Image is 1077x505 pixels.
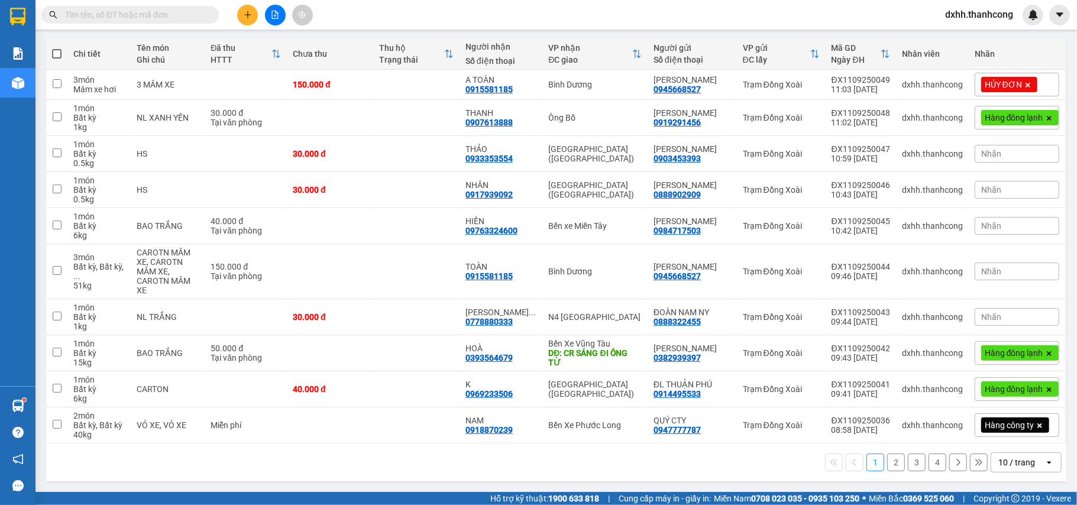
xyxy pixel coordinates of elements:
img: icon-new-feature [1028,9,1039,20]
div: Bất kỳ [73,384,125,394]
div: [GEOGRAPHIC_DATA] ([GEOGRAPHIC_DATA]) [548,180,641,199]
div: Số điện thoại [654,55,731,64]
img: warehouse-icon [12,400,24,412]
div: 0778880333 [465,317,513,326]
div: 0903453393 [654,154,701,163]
div: ĐC giao [548,55,632,64]
div: NGUYỄN VĂN NGUYÊN [654,144,731,154]
div: 51 kg [73,281,125,290]
span: ⚪️ [862,496,866,501]
div: 2 món [73,411,125,420]
span: Hàng công ty [985,420,1034,430]
div: ĐX1109250045 [832,216,890,226]
div: Bất kỳ, Bất kỳ, Bất kỳ [73,262,125,281]
div: CARTON [137,384,199,394]
div: THANH [465,108,537,118]
div: Nhân viên [902,49,963,59]
button: plus [237,5,258,25]
div: 0915581185 [465,85,513,94]
div: A TOÀN [465,75,537,85]
div: 30.000 đ [293,312,367,322]
div: NL TRẮNG [137,312,199,322]
button: 3 [908,454,926,471]
div: 1 món [73,375,125,384]
div: Trạm Đồng Xoài [743,348,820,358]
div: NAM [465,416,537,425]
div: Bến Xe Vũng Tàu [548,339,641,348]
div: 0917939092 [465,190,513,199]
div: HIỀN [465,216,537,226]
div: 150.000 đ [211,262,281,271]
svg: open [1044,458,1054,467]
div: dxhh.thanhcong [902,221,963,231]
div: Trạm Đồng Xoài [743,113,820,122]
div: 3 món [73,75,125,85]
div: TOÀN [465,262,537,271]
div: dxhh.thanhcong [902,267,963,276]
div: Tại văn phòng [211,271,281,281]
div: NHÂN [465,180,537,190]
th: Toggle SortBy [826,38,896,70]
div: 30.000 đ [211,108,281,118]
div: 0393564679 [465,353,513,362]
div: Đã thu [211,43,271,53]
div: Trạm Đồng Xoài [743,312,820,322]
div: [GEOGRAPHIC_DATA] ([GEOGRAPHIC_DATA]) [548,380,641,399]
div: N4 [GEOGRAPHIC_DATA] [548,312,641,322]
div: 40 kg [73,430,125,439]
span: plus [244,11,252,19]
div: 0919291456 [654,118,701,127]
div: Bất kỳ [73,221,125,231]
span: caret-down [1055,9,1065,20]
div: Người nhận [465,42,537,51]
img: warehouse-icon [12,77,24,89]
span: message [12,480,24,491]
div: HOÀ [465,344,537,353]
div: 1 món [73,212,125,221]
div: ĐC lấy [743,55,810,64]
div: 1 món [73,176,125,185]
span: Hàng đông lạnh [985,112,1043,123]
div: Tại văn phòng [211,353,281,362]
div: HS [137,149,199,158]
div: 6 kg [73,394,125,403]
div: Ghi chú [137,55,199,64]
div: 0382939397 [654,353,701,362]
button: 1 [866,454,884,471]
div: Trạng thái [379,55,444,64]
div: 11:03 [DATE] [832,85,890,94]
div: Bến xe Miền Tây [548,221,641,231]
div: 3 món [73,252,125,262]
th: Toggle SortBy [373,38,460,70]
div: 1 kg [73,322,125,331]
div: Mã GD [832,43,881,53]
div: Tại văn phòng [211,226,281,235]
div: 09:44 [DATE] [832,317,890,326]
div: 0.5 kg [73,158,125,168]
div: 3 MÂM XE [137,80,199,89]
strong: 0708 023 035 - 0935 103 250 [751,494,859,503]
div: dxhh.thanhcong [902,80,963,89]
button: aim [292,5,313,25]
strong: 0369 525 060 [903,494,954,503]
div: Thu hộ [379,43,444,53]
div: 0914495533 [654,389,701,399]
div: 0933353554 [465,154,513,163]
div: ĐX1109250042 [832,344,890,353]
div: dxhh.thanhcong [902,113,963,122]
div: Chi tiết [73,49,125,59]
span: dxhh.thanhcong [936,7,1023,22]
div: ĐOÀN NAM NY [654,307,731,317]
div: 1 món [73,103,125,113]
div: 0945668527 [654,85,701,94]
div: BAO TRẮNG [137,348,199,358]
div: Bình Dương [548,267,641,276]
input: Tìm tên, số ĐT hoặc mã đơn [65,8,205,21]
div: Mâm xe hơi [73,85,125,94]
div: Ngày ĐH [832,55,881,64]
div: 1 món [73,339,125,348]
div: NGUYỄN MINH NHẬT [654,216,731,226]
div: 0.5 kg [73,195,125,204]
div: ĐX1109250046 [832,180,890,190]
div: Bất kỳ [73,312,125,322]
